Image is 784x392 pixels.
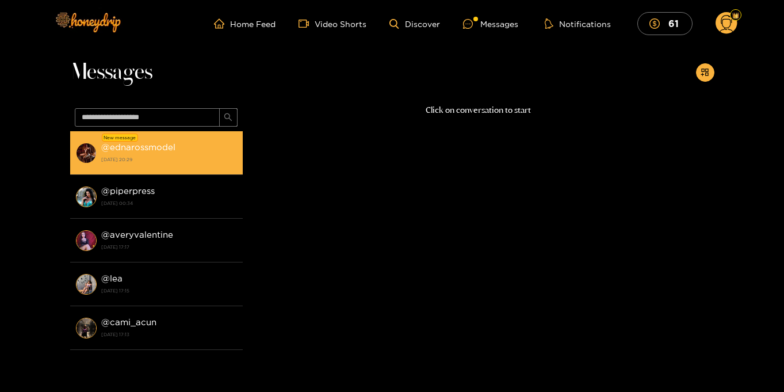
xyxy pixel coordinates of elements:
strong: @ ednarossmodel [101,142,175,152]
strong: @ cami_acun [101,317,156,327]
img: conversation [76,143,97,163]
div: Messages [463,17,518,31]
img: conversation [76,230,97,251]
a: Home Feed [214,18,276,29]
div: New message [102,134,138,142]
button: search [219,108,238,127]
strong: [DATE] 17:17 [101,242,237,252]
strong: [DATE] 17:13 [101,329,237,340]
span: appstore-add [701,68,709,78]
span: Messages [70,59,152,86]
img: Fan Level [732,12,739,19]
a: Video Shorts [299,18,366,29]
a: Discover [389,19,439,29]
span: home [214,18,230,29]
button: 61 [637,12,693,35]
strong: @ lea [101,273,123,283]
span: dollar [649,18,666,29]
button: Notifications [541,18,614,29]
button: appstore-add [696,63,714,82]
span: search [224,113,232,123]
strong: [DATE] 20:29 [101,154,237,165]
img: conversation [76,318,97,338]
strong: @ averyvalentine [101,230,173,239]
img: conversation [76,187,97,207]
p: Click on conversation to start [243,104,714,117]
strong: [DATE] 17:15 [101,286,237,296]
img: conversation [76,274,97,295]
strong: @ piperpress [101,186,155,196]
span: video-camera [299,18,315,29]
strong: [DATE] 00:34 [101,198,237,208]
mark: 61 [667,17,680,29]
